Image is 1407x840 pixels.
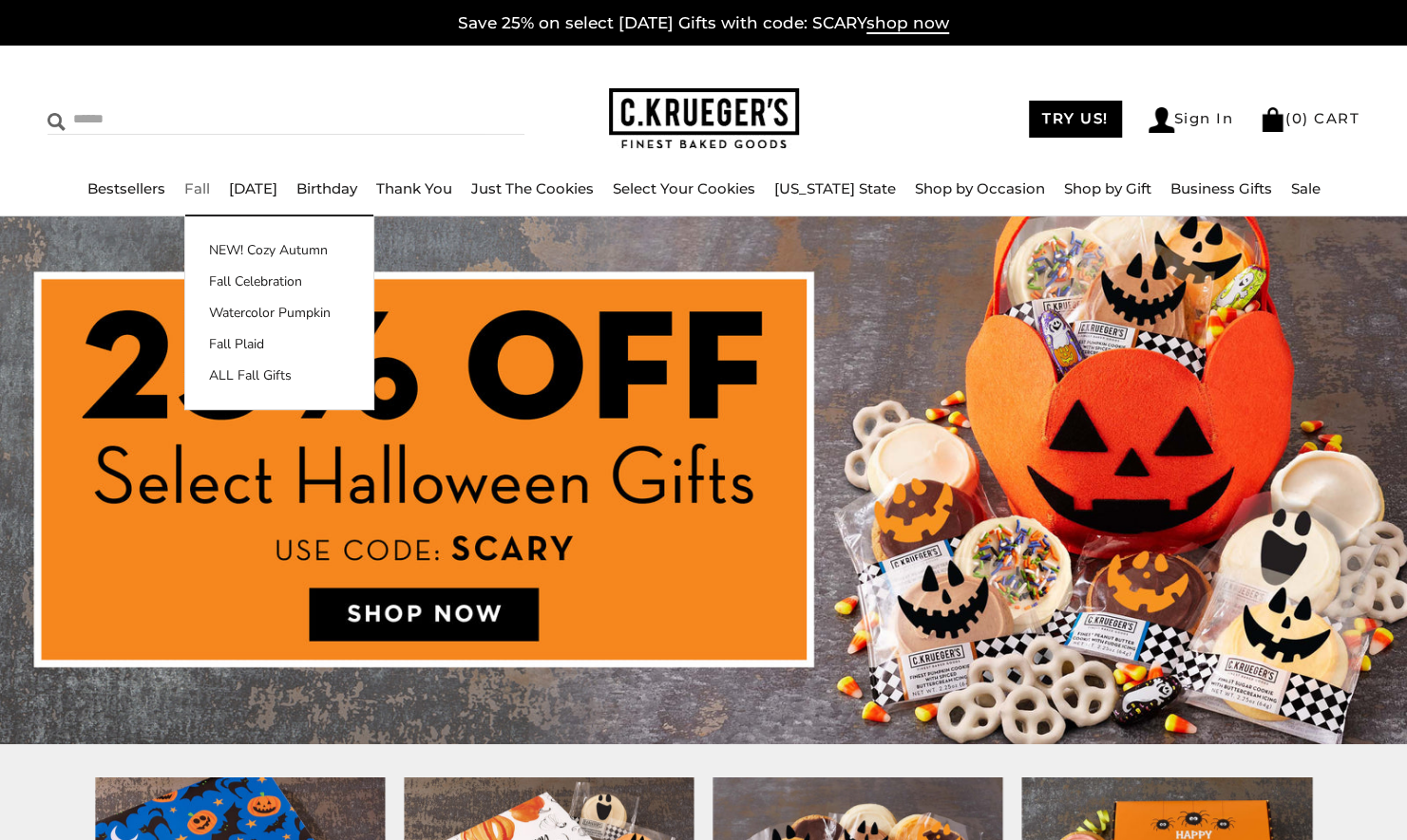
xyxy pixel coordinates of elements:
[185,240,373,260] a: NEW! Cozy Autumn
[1149,107,1174,133] img: Account
[471,179,594,197] a: Just The Cookies
[184,179,210,197] a: Fall
[1149,107,1234,133] a: Sign In
[866,13,949,34] span: shop now
[609,88,799,150] img: C.KRUEGER'S
[458,13,949,34] a: Save 25% on select [DATE] Gifts with code: SCARYshop now
[1064,179,1151,197] a: Shop by Gift
[376,179,452,197] a: Thank You
[185,365,373,385] a: ALL Fall Gifts
[229,179,277,197] a: [DATE]
[185,303,373,323] a: Watercolor Pumpkin
[87,179,165,197] a: Bestsellers
[774,179,896,197] a: [US_STATE] State
[1260,107,1285,132] img: Bag
[1292,109,1303,127] span: 0
[1291,179,1321,197] a: Sale
[613,179,755,197] a: Select Your Cookies
[48,113,66,131] img: Search
[185,334,373,354] a: Fall Plaid
[1029,101,1122,138] a: TRY US!
[915,179,1045,197] a: Shop by Occasion
[1260,109,1359,127] a: (0) CART
[48,104,357,134] input: Search
[185,271,373,291] a: Fall Celebration
[1170,179,1272,197] a: Business Gifts
[296,179,357,197] a: Birthday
